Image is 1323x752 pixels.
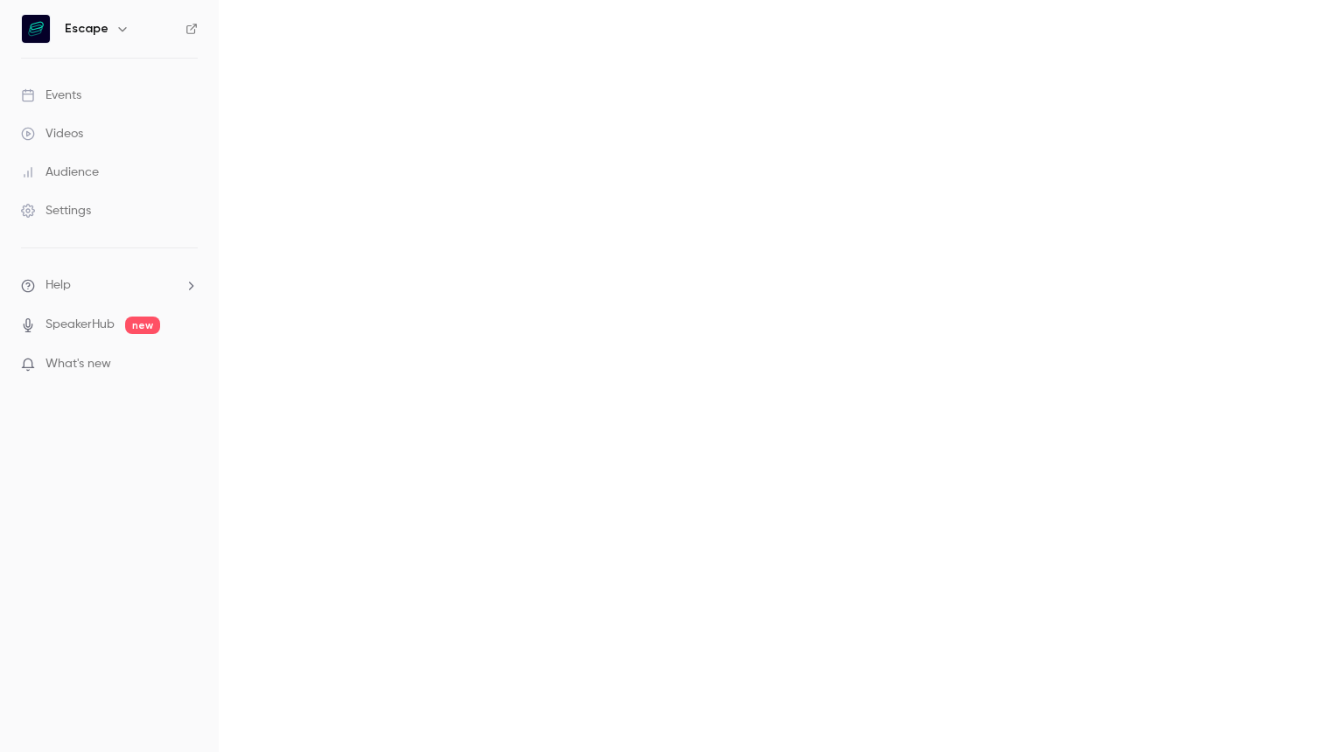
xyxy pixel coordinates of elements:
span: What's new [45,355,111,373]
li: help-dropdown-opener [21,276,198,295]
span: new [125,317,160,334]
div: Videos [21,125,83,143]
h6: Escape [65,20,108,38]
img: Escape [22,15,50,43]
span: Help [45,276,71,295]
div: Settings [21,202,91,219]
div: Events [21,87,81,104]
div: Audience [21,164,99,181]
a: SpeakerHub [45,316,115,334]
